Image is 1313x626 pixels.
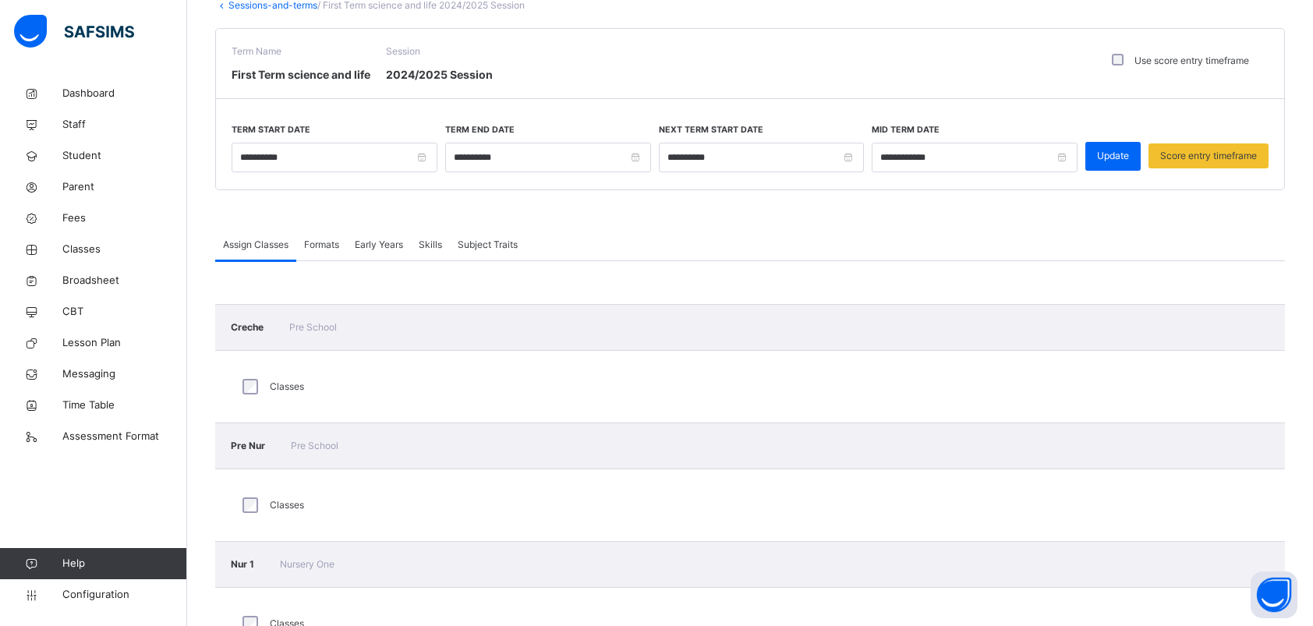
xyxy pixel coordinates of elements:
[231,321,266,333] span: Creche
[231,440,267,451] span: Pre Nur
[62,366,187,382] span: Messaging
[62,148,187,164] span: Student
[1251,571,1297,618] button: Open asap
[458,238,518,252] span: Subject Traits
[386,66,493,83] span: 2024/2025 Session
[304,238,339,252] span: Formats
[270,498,304,512] label: Classes
[62,556,186,571] span: Help
[231,558,257,570] span: Nur 1
[62,304,187,320] span: CBT
[419,238,442,252] span: Skills
[62,398,187,413] span: Time Table
[62,335,187,351] span: Lesson Plan
[659,124,763,136] label: Next Term Start Date
[355,238,403,252] span: Early Years
[62,273,187,288] span: Broadsheet
[62,242,187,257] span: Classes
[62,117,187,133] span: Staff
[289,321,337,333] span: Pre School
[232,66,370,83] span: First Term science and life
[223,238,288,252] span: Assign Classes
[872,124,940,136] label: Mid Term Date
[1097,149,1129,163] span: Update
[62,86,187,101] span: Dashboard
[62,429,187,444] span: Assessment Format
[1134,54,1249,68] label: Use score entry timeframe
[386,44,493,58] span: Session
[445,124,515,136] label: Term End Date
[14,15,134,48] img: safsims
[1160,149,1257,163] span: Score entry timeframe
[232,44,370,58] span: Term Name
[270,380,304,394] label: Classes
[62,179,187,195] span: Parent
[62,587,186,603] span: Configuration
[232,124,310,136] label: Term Start Date
[291,440,338,451] span: Pre School
[62,210,187,226] span: Fees
[280,558,334,570] span: Nursery One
